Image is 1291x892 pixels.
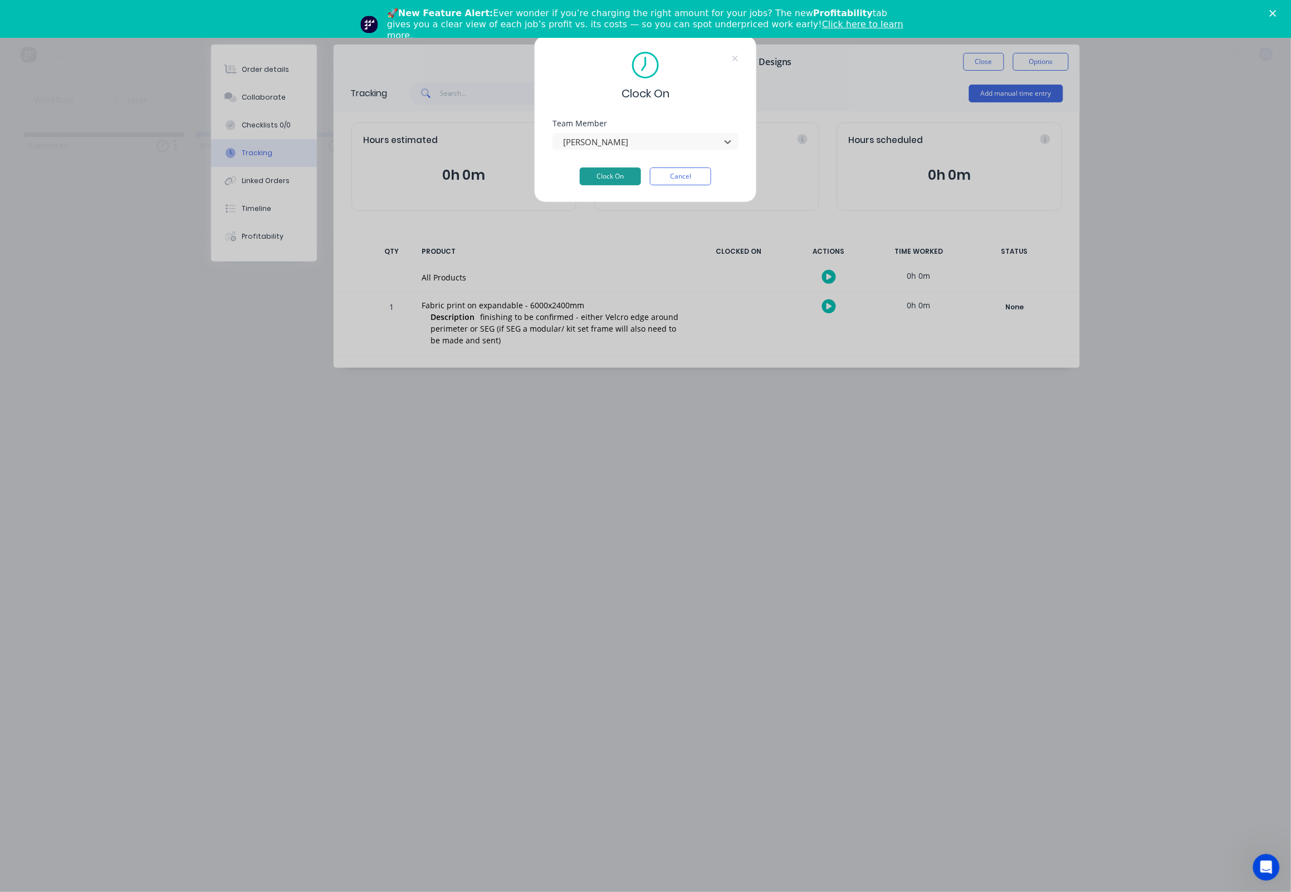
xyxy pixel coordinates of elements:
[398,8,493,18] b: New Feature Alert:
[650,167,711,185] button: Cancel
[360,16,378,33] img: Profile image for Team
[813,8,873,18] b: Profitability
[387,19,903,41] a: Click here to learn more.
[1270,10,1281,17] div: Close
[1253,854,1280,881] iframe: Intercom live chat
[580,167,641,185] button: Clock On
[552,120,739,127] div: Team Member
[387,8,913,41] div: 🚀 Ever wonder if you’re charging the right amount for your jobs? The new tab gives you a clear vi...
[622,85,669,102] span: Clock On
